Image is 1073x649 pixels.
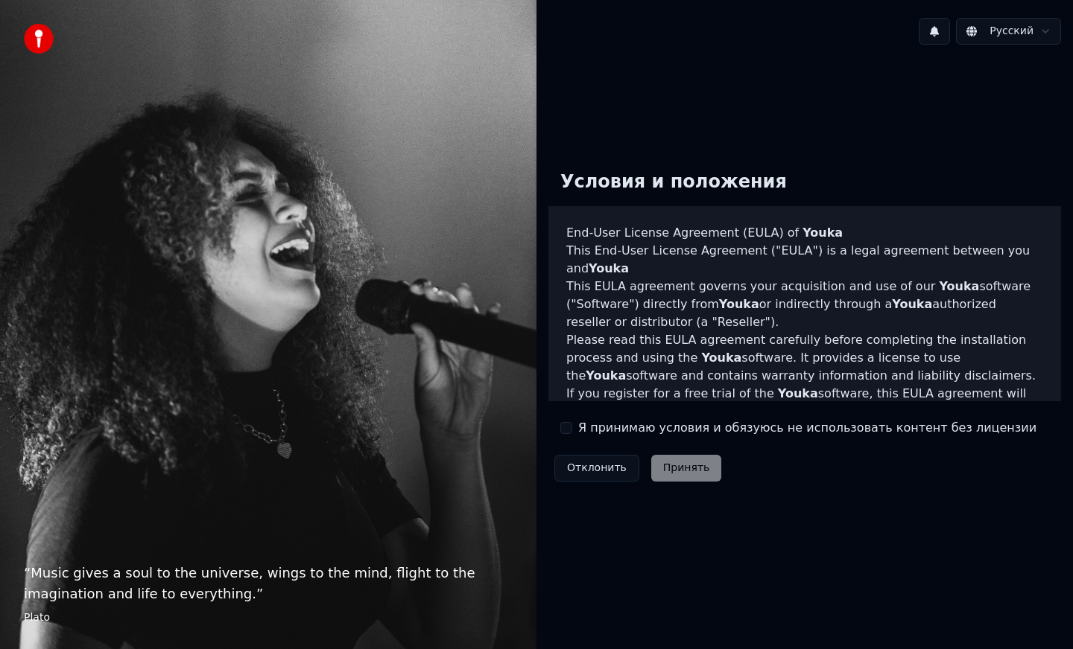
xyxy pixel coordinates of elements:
p: “ Music gives a soul to the universe, wings to the mind, flight to the imagination and life to ev... [24,563,513,604]
span: Youka [701,351,741,365]
span: Youka [939,279,979,293]
div: Условия и положения [548,159,799,206]
label: Я принимаю условия и обязуюсь не использовать контент без лицензии [578,419,1036,437]
h3: End-User License Agreement (EULA) of [566,224,1043,242]
span: Youka [778,386,818,400]
footer: Plato [24,610,513,625]
span: Youka [803,226,843,240]
p: This EULA agreement governs your acquisition and use of our software ("Software") directly from o... [566,278,1043,331]
span: Youka [719,297,759,311]
span: Youka [589,261,629,275]
p: If you register for a free trial of the software, this EULA agreement will also govern that trial... [566,385,1043,456]
img: youka [24,24,54,54]
p: This End-User License Agreement ("EULA") is a legal agreement between you and [566,242,1043,278]
span: Youka [586,368,626,383]
p: Please read this EULA agreement carefully before completing the installation process and using th... [566,331,1043,385]
button: Отклонить [554,455,639,482]
span: Youka [892,297,932,311]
